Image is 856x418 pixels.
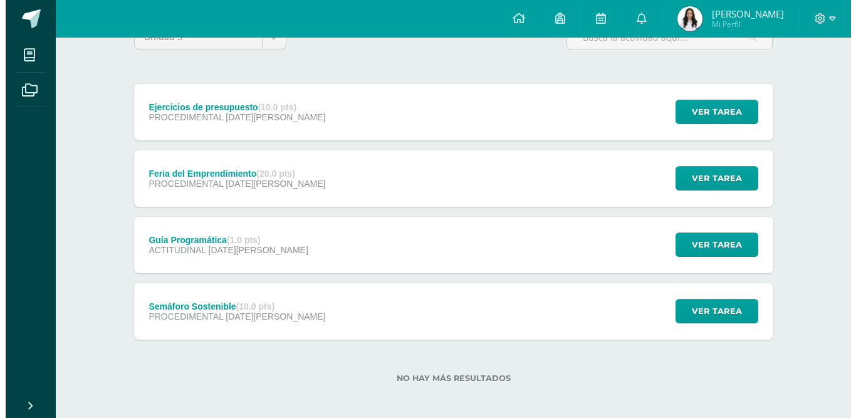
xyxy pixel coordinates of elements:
[143,102,320,112] div: Ejercicios de presupuesto
[686,300,736,323] span: Ver tarea
[686,100,736,123] span: Ver tarea
[143,179,217,189] span: PROCEDIMENTAL
[143,311,217,321] span: PROCEDIMENTAL
[251,169,289,179] strong: (20.0 pts)
[143,169,320,179] div: Feria del Emprendimiento
[672,6,697,31] img: eb90c04a9f261e822ae28de23e3ec6bf.png
[220,112,320,122] span: [DATE][PERSON_NAME]
[253,102,291,112] strong: (10.0 pts)
[706,19,778,29] span: Mi Perfil
[670,166,753,191] button: Ver tarea
[143,235,302,245] div: Guía Programática
[143,112,217,122] span: PROCEDIMENTAL
[128,374,768,383] label: No hay más resultados
[706,8,778,20] span: [PERSON_NAME]
[670,100,753,124] button: Ver tarea
[143,301,320,311] div: Semáforo Sostenible
[203,245,303,255] span: [DATE][PERSON_NAME]
[220,311,320,321] span: [DATE][PERSON_NAME]
[231,301,269,311] strong: (10.0 pts)
[670,233,753,257] button: Ver tarea
[220,179,320,189] span: [DATE][PERSON_NAME]
[686,233,736,256] span: Ver tarea
[686,167,736,190] span: Ver tarea
[143,245,200,255] span: ACTITUDINAL
[221,235,255,245] strong: (1.0 pts)
[670,299,753,323] button: Ver tarea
